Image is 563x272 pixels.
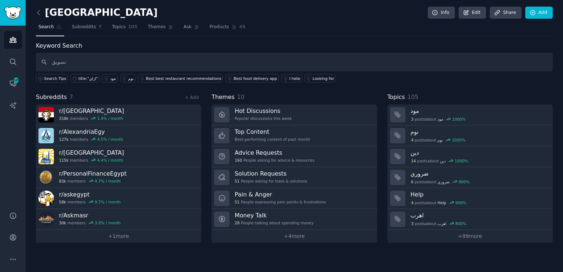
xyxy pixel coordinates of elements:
[235,212,313,219] h3: Money Talk
[59,212,121,219] h3: r/ Askmasr
[95,199,121,205] div: 9.7 % / month
[235,107,292,115] h3: Hot Discussions
[411,170,548,177] h3: ضروري
[455,158,468,163] div: 1000 %
[411,158,469,164] div: post s about
[70,93,73,100] span: 7
[237,93,244,100] span: 10
[438,137,443,143] span: نوم
[235,170,307,177] h3: Solution Requests
[411,158,416,163] span: 14
[411,137,413,143] span: 4
[289,76,300,81] div: I hate
[411,221,413,226] span: 3
[387,188,553,209] a: Help4postsaboutHelp900%
[459,179,470,184] div: 900 %
[59,179,126,184] div: members
[99,24,102,30] span: 7
[112,24,125,30] span: Topics
[313,76,334,81] div: Looking for
[59,137,69,142] span: 127k
[59,107,124,115] h3: r/ [GEOGRAPHIC_DATA]
[95,179,121,184] div: 4.7 % / month
[69,21,104,36] a: Subreddits7
[38,107,54,122] img: Egypt
[38,128,54,143] img: AlexandriaEgy
[36,146,201,167] a: r/[GEOGRAPHIC_DATA]115kmembers4.4% / month
[36,42,82,49] label: Keyword Search
[36,21,64,36] a: Search
[235,149,314,157] h3: Advice Requests
[211,93,235,102] span: Themes
[455,200,466,205] div: 900 %
[36,209,201,230] a: r/Askmasr30kmembers3.0% / month
[59,116,124,121] div: members
[411,212,548,219] h3: اهرب
[59,199,121,205] div: members
[235,179,239,184] span: 51
[36,7,158,19] h2: [GEOGRAPHIC_DATA]
[239,24,246,30] span: 45
[428,7,455,19] a: Info
[211,230,377,243] a: +4more
[235,128,310,136] h3: Top Content
[438,117,444,122] span: مود
[440,158,446,163] span: دين
[411,220,467,227] div: post s about
[59,158,124,163] div: members
[72,24,96,30] span: Subreddits
[59,220,121,225] div: members
[211,209,377,230] a: Money Talk28People talking about spending money
[13,78,19,83] span: 249
[438,221,446,226] span: اهرب
[59,199,66,205] span: 58k
[411,117,413,122] span: 3
[387,125,553,146] a: نوم4postsaboutنوم1000%
[387,167,553,188] a: ضروري6postsaboutضروري900%
[181,21,202,36] a: Ask
[97,137,123,142] div: 4.5 % / month
[235,220,313,225] div: People talking about spending money
[128,76,134,81] div: نوم
[97,158,123,163] div: 4.4 % / month
[211,188,377,209] a: Pain & Anger51People expressing pain points & frustrations
[4,7,21,19] img: GummySearch logo
[128,24,138,30] span: 105
[95,220,121,225] div: 3.0 % / month
[185,95,199,100] a: + Add
[411,128,548,136] h3: نوم
[235,199,239,205] span: 51
[59,116,69,121] span: 318k
[38,191,54,206] img: askegypt
[407,93,418,100] span: 105
[225,74,279,82] a: Best food delivery app
[235,220,239,225] span: 28
[235,191,326,198] h3: Pain & Anger
[109,21,140,36] a: Topics105
[411,179,413,184] span: 6
[110,76,116,81] div: مود
[525,7,553,19] a: Add
[38,24,54,30] span: Search
[411,200,413,205] span: 4
[184,24,192,30] span: Ask
[145,21,176,36] a: Themes
[102,74,117,82] a: مود
[233,76,277,81] div: Best food delivery app
[59,128,123,136] h3: r/ AlexandriaEgy
[36,230,201,243] a: +1more
[211,167,377,188] a: Solution Requests51People asking for tools & solutions
[36,104,201,125] a: r/[GEOGRAPHIC_DATA]318kmembers1.4% / month
[4,74,22,92] a: 249
[59,158,69,163] span: 115k
[36,125,201,146] a: r/AlexandriaEgy127kmembers4.5% / month
[59,149,124,157] h3: r/ [GEOGRAPHIC_DATA]
[411,199,467,206] div: post s about
[452,137,466,143] div: 1000 %
[36,74,68,82] button: Search Tips
[387,104,553,125] a: مود3postsaboutمود1000%
[78,76,98,81] div: title:"ازاى"
[36,188,201,209] a: r/askegypt58kmembers9.7% / month
[438,179,450,184] span: ضروري
[235,116,292,121] div: Popular discussions this week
